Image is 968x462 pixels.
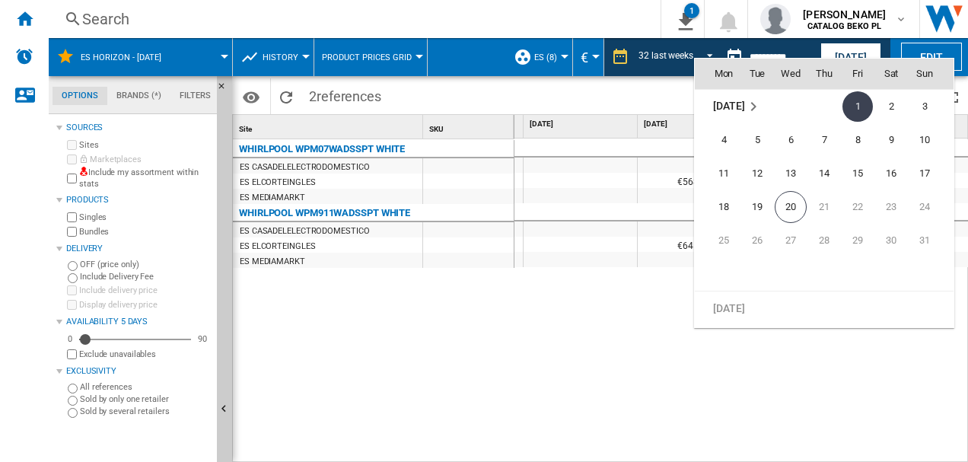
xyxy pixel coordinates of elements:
[841,59,874,89] th: Fri
[842,91,873,122] span: 1
[874,157,908,190] td: Saturday August 16 2025
[774,224,807,257] td: Wednesday August 27 2025
[874,59,908,89] th: Sat
[740,123,774,157] td: Tuesday August 5 2025
[775,158,806,189] span: 13
[876,91,906,122] span: 2
[908,190,954,224] td: Sunday August 24 2025
[876,125,906,155] span: 9
[874,224,908,257] td: Saturday August 30 2025
[695,224,954,257] tr: Week 5
[695,190,740,224] td: Monday August 18 2025
[695,157,954,190] tr: Week 3
[809,125,839,155] span: 7
[708,125,739,155] span: 4
[841,157,874,190] td: Friday August 15 2025
[695,59,954,327] md-calendar: Calendar
[774,190,807,224] td: Wednesday August 20 2025
[740,59,774,89] th: Tue
[807,224,841,257] td: Thursday August 28 2025
[695,59,740,89] th: Mon
[807,157,841,190] td: Thursday August 14 2025
[774,59,807,89] th: Wed
[909,125,940,155] span: 10
[695,292,954,326] tr: Week undefined
[841,123,874,157] td: Friday August 8 2025
[740,190,774,224] td: Tuesday August 19 2025
[695,90,807,124] td: August 2025
[742,192,772,222] span: 19
[742,125,772,155] span: 5
[841,90,874,124] td: Friday August 1 2025
[695,123,740,157] td: Monday August 4 2025
[695,190,954,224] tr: Week 4
[774,157,807,190] td: Wednesday August 13 2025
[775,191,807,223] span: 20
[775,125,806,155] span: 6
[908,157,954,190] td: Sunday August 17 2025
[809,158,839,189] span: 14
[876,158,906,189] span: 16
[909,91,940,122] span: 3
[740,224,774,257] td: Tuesday August 26 2025
[908,90,954,124] td: Sunday August 3 2025
[695,90,954,124] tr: Week 1
[774,123,807,157] td: Wednesday August 6 2025
[909,158,940,189] span: 17
[807,123,841,157] td: Thursday August 7 2025
[807,190,841,224] td: Thursday August 21 2025
[695,157,740,190] td: Monday August 11 2025
[874,90,908,124] td: Saturday August 2 2025
[874,190,908,224] td: Saturday August 23 2025
[841,224,874,257] td: Friday August 29 2025
[908,59,954,89] th: Sun
[841,190,874,224] td: Friday August 22 2025
[695,257,954,292] tr: Week undefined
[842,158,873,189] span: 15
[695,224,740,257] td: Monday August 25 2025
[874,123,908,157] td: Saturday August 9 2025
[713,100,744,112] span: [DATE]
[807,59,841,89] th: Thu
[713,302,744,314] span: [DATE]
[908,224,954,257] td: Sunday August 31 2025
[708,192,739,222] span: 18
[708,158,739,189] span: 11
[842,125,873,155] span: 8
[742,158,772,189] span: 12
[908,123,954,157] td: Sunday August 10 2025
[740,157,774,190] td: Tuesday August 12 2025
[695,123,954,157] tr: Week 2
